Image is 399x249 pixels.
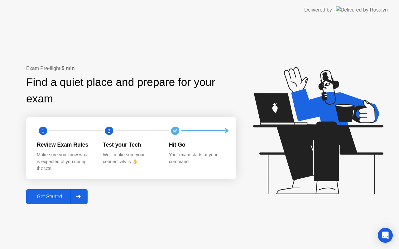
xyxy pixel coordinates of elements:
[28,194,71,200] div: Get Started
[26,65,236,72] div: Exam Pre-flight:
[26,74,236,107] div: Find a quiet place and prepare for your exam
[378,228,393,243] div: Open Intercom Messenger
[37,141,93,149] div: Review Exam Rules
[169,141,225,149] div: Hit Go
[62,66,75,71] b: 5 min
[103,152,159,165] div: We’ll make sure your connectivity is 👌
[169,152,225,165] div: Your exam starts at your command
[37,152,93,172] div: Make sure you know what is expected of you during the test.
[304,6,332,14] div: Delivered by
[42,128,44,134] text: 1
[336,6,388,13] img: Delivered by Rosalyn
[108,128,110,134] text: 2
[103,141,159,149] div: Test your Tech
[26,189,88,204] button: Get Started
